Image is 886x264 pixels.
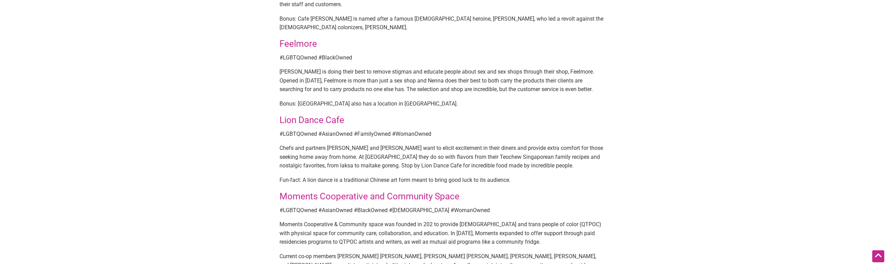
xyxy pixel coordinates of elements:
p: Fun-fact: A lion dance is a traditional Chinese art form meant to bring good luck to its audience. [279,176,607,185]
p: Chefs and partners [PERSON_NAME] and [PERSON_NAME] want to elicit excitement in their diners and ... [279,144,607,170]
a: Feelmore [279,38,317,49]
p: Moments Cooperative & Community space was founded in 202 to provide [DEMOGRAPHIC_DATA] and trans ... [279,220,607,246]
p: #LGBTQOwned #AsianOwned #BlackOwned #[DEMOGRAPHIC_DATA] #WomanOwned [279,206,607,215]
p: #LGBTQOwned #BlackOwned [279,53,607,62]
p: Bonus: Cafe [PERSON_NAME] is named after a famous [DEMOGRAPHIC_DATA] heroine, [PERSON_NAME], who ... [279,14,607,32]
div: Scroll Back to Top [872,250,884,262]
p: #LGBTQOwned #AsianOwned #FamilyOwned #WomanOwned [279,130,607,139]
a: Lion Dance Cafe [279,115,344,125]
p: Bonus: [GEOGRAPHIC_DATA] also has a location in [GEOGRAPHIC_DATA]. [279,99,607,108]
a: Moments Cooperative and Community Space [279,191,460,201]
p: [PERSON_NAME] is doing their best to remove stigmas and educate people about sex and sex shops th... [279,67,607,94]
